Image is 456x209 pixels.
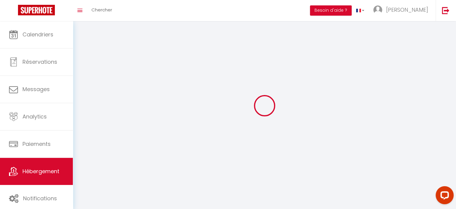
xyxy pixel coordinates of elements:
[22,113,47,120] span: Analytics
[23,195,57,202] span: Notifications
[386,6,428,14] span: [PERSON_NAME]
[22,168,59,175] span: Hébergement
[310,5,352,16] button: Besoin d'aide ?
[22,31,53,38] span: Calendriers
[373,5,382,14] img: ...
[22,85,50,93] span: Messages
[22,140,51,148] span: Paiements
[91,7,112,13] span: Chercher
[18,5,55,15] img: Super Booking
[442,7,449,14] img: logout
[22,58,57,66] span: Réservations
[431,184,456,209] iframe: LiveChat chat widget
